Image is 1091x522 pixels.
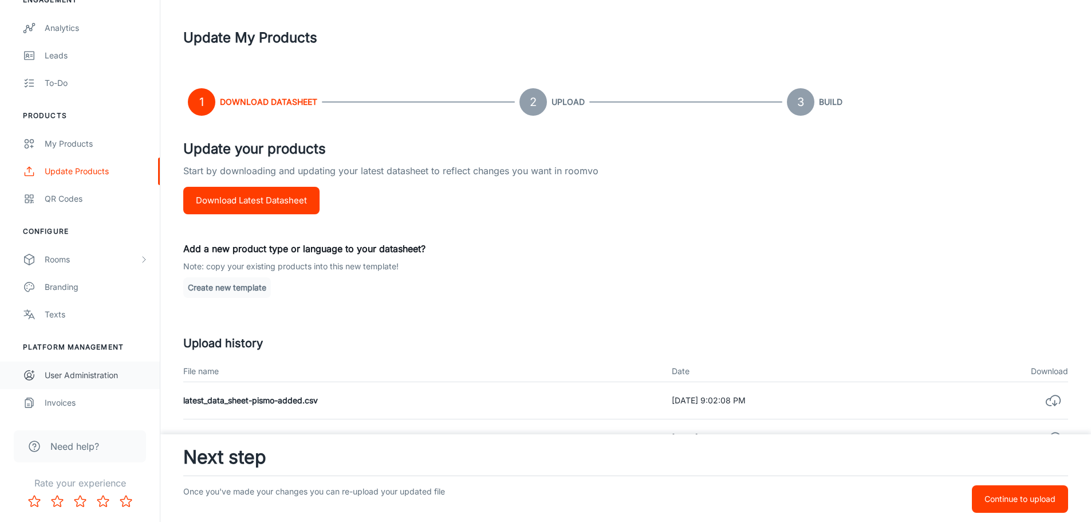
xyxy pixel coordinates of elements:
[530,95,537,109] text: 2
[183,277,271,298] button: Create new template
[663,361,936,382] th: Date
[69,490,92,513] button: Rate 3 star
[45,281,148,293] div: Branding
[183,242,1068,256] p: Add a new product type or language to your datasheet?
[45,77,148,89] div: To-do
[183,485,758,513] p: Once you've made your changes you can re-upload your updated file
[9,476,151,490] p: Rate your experience
[45,397,148,409] div: Invoices
[797,95,804,109] text: 3
[663,382,936,419] td: [DATE] 9:02:08 PM
[552,96,585,108] h6: Upload
[45,22,148,34] div: Analytics
[183,382,663,419] td: latest_data_sheet-pismo-added.csv
[183,443,1068,471] h3: Next step
[183,164,1068,187] p: Start by downloading and updating your latest datasheet to reflect changes you want in roomvo
[45,165,148,178] div: Update Products
[183,260,1068,273] p: Note: copy your existing products into this new template!
[92,490,115,513] button: Rate 4 star
[183,335,1068,352] h5: Upload history
[663,419,936,457] td: [DATE] 12:47:20 PM
[183,187,320,214] button: Download Latest Datasheet
[45,308,148,321] div: Texts
[45,193,148,205] div: QR Codes
[115,490,137,513] button: Rate 5 star
[819,96,842,108] h6: Build
[183,361,663,382] th: File name
[50,439,99,453] span: Need help?
[183,28,317,48] h1: Update My Products
[45,369,148,382] div: User Administration
[984,493,1055,505] p: Continue to upload
[183,419,663,457] td: latest_data_sheet-new.csv
[45,253,139,266] div: Rooms
[199,95,204,109] text: 1
[972,485,1068,513] button: Continue to upload
[45,138,148,150] div: My Products
[183,139,1068,159] h4: Update your products
[936,361,1068,382] th: Download
[220,96,317,108] h6: Download Datasheet
[45,49,148,62] div: Leads
[23,490,46,513] button: Rate 1 star
[46,490,69,513] button: Rate 2 star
